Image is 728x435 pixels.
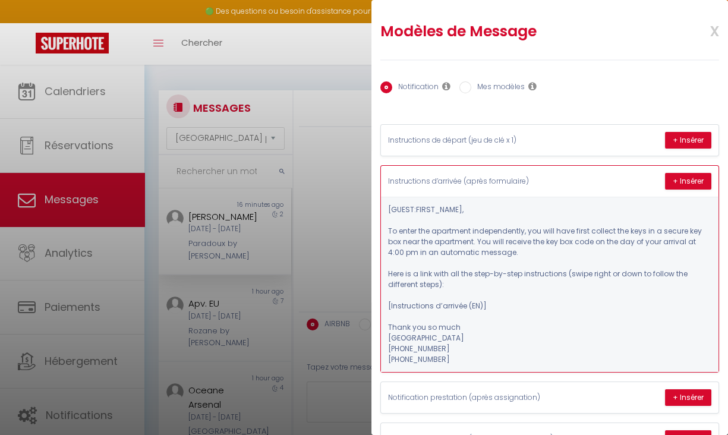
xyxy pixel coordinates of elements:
[388,176,566,187] p: Instructions d’arrivée (après formulaire)
[682,16,719,44] span: x
[380,22,657,41] h2: Modèles de Message
[388,135,566,146] p: Instructions de départ (jeu de clé x 1)
[388,204,711,365] p: [GUEST:FIRST_NAME],​ To enter the apartment independently, you will have first collect the keys i...
[392,81,439,94] label: Notification
[471,81,525,94] label: Mes modèles
[388,392,566,404] p: Notification prestation (après assignation)
[528,81,537,91] i: Les modèles généraux sont visibles par vous et votre équipe
[442,81,450,91] i: Les notifications sont visibles par toi et ton équipe
[665,132,711,149] button: + Insérer
[665,389,711,406] button: + Insérer
[665,173,711,190] button: + Insérer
